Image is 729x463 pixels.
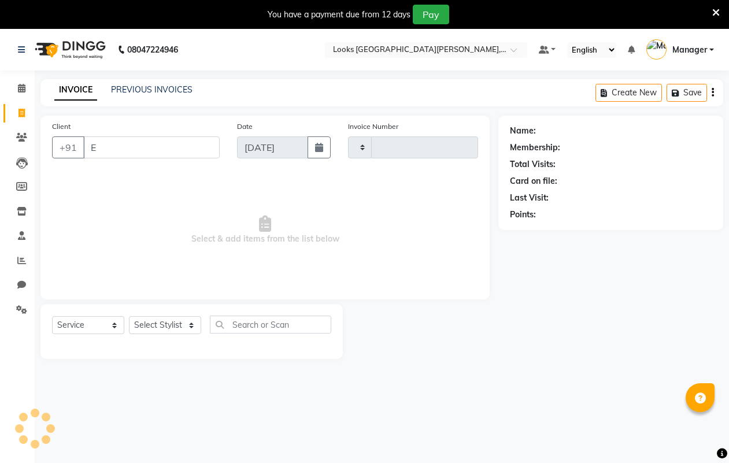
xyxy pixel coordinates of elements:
[127,34,178,66] b: 08047224946
[54,80,97,101] a: INVOICE
[667,84,707,102] button: Save
[111,84,193,95] a: PREVIOUS INVOICES
[210,316,331,334] input: Search or Scan
[29,34,109,66] img: logo
[510,192,549,204] div: Last Visit:
[348,121,398,132] label: Invoice Number
[52,121,71,132] label: Client
[83,136,220,158] input: Search by Name/Mobile/Email/Code
[510,158,556,171] div: Total Visits:
[52,172,478,288] span: Select & add items from the list below
[510,175,557,187] div: Card on file:
[595,84,662,102] button: Create New
[510,209,536,221] div: Points:
[646,39,667,60] img: Manager
[237,121,253,132] label: Date
[510,125,536,137] div: Name:
[510,142,560,154] div: Membership:
[680,417,717,451] iframe: chat widget
[268,9,410,21] div: You have a payment due from 12 days
[672,44,707,56] span: Manager
[52,136,84,158] button: +91
[413,5,449,24] button: Pay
